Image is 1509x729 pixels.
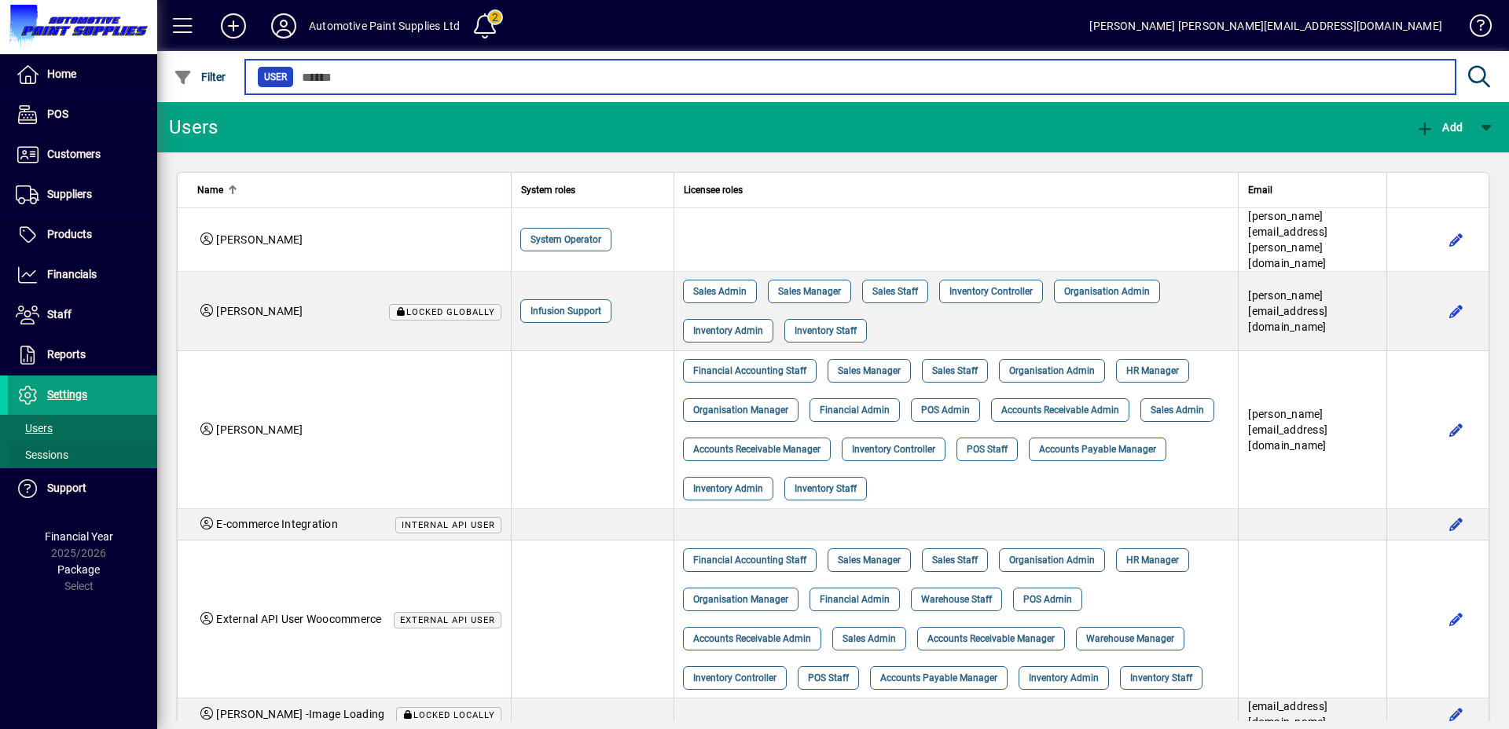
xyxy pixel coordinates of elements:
span: [PERSON_NAME] [216,305,303,317]
span: Sales Staff [932,552,978,568]
button: Edit [1444,299,1469,324]
span: External API User Woocommerce [216,613,381,625]
span: Financials [47,268,97,280]
span: [EMAIL_ADDRESS][DOMAIN_NAME] [1248,700,1327,728]
span: Accounts Receivable Admin [1001,402,1119,418]
span: POS Staff [967,441,1008,457]
span: Licensee roles [684,181,743,199]
span: E-commerce Integration [216,518,338,530]
a: Suppliers [8,175,157,214]
span: Organisation Admin [1064,284,1150,299]
a: Knowledge Base [1458,3,1489,54]
span: Organisation Manager [693,402,788,418]
button: Edit [1444,417,1469,442]
span: Financial Admin [820,592,890,607]
span: POS Staff [808,670,849,686]
a: Support [8,469,157,508]
span: Inventory Staff [1130,670,1192,686]
span: Inventory Admin [1029,670,1099,686]
span: Accounts Receivable Manager [927,631,1055,647]
span: HR Manager [1126,552,1179,568]
span: Sales Admin [693,284,747,299]
button: Edit [1444,702,1469,727]
span: Locked locally [413,710,495,720]
span: Organisation Admin [1009,363,1095,379]
span: Inventory Admin [693,323,763,339]
a: Customers [8,135,157,174]
span: Reports [47,348,86,361]
span: System roles [521,181,575,199]
button: Add [1412,113,1467,141]
span: [PERSON_NAME] [216,423,303,436]
span: Settings [47,388,87,401]
a: Reports [8,335,157,375]
span: Organisation Manager [693,592,788,607]
button: Profile [259,12,309,40]
span: Inventory Controller [852,441,935,457]
span: POS Admin [921,402,970,418]
span: Suppliers [47,188,92,200]
span: Financial Admin [820,402,890,418]
span: POS Admin [1023,592,1072,607]
a: Staff [8,295,157,335]
span: Sales Admin [843,631,896,647]
div: [PERSON_NAME] [PERSON_NAME][EMAIL_ADDRESS][DOMAIN_NAME] [1089,13,1442,38]
span: Filter [174,71,226,83]
span: Home [47,68,76,80]
button: Edit [1444,512,1469,537]
span: Accounts Payable Manager [880,670,997,686]
span: Sessions [16,449,68,461]
span: User [264,69,287,85]
span: Name [197,181,223,199]
span: Sales Admin [1151,402,1204,418]
span: Package [57,563,100,576]
span: [PERSON_NAME][EMAIL_ADDRESS][DOMAIN_NAME] [1248,289,1327,333]
a: Products [8,215,157,255]
button: Edit [1444,606,1469,632]
a: Users [8,415,157,441]
span: POS [47,108,68,120]
span: Financial Accounting Staff [693,552,806,568]
a: Financials [8,255,157,295]
span: Staff [47,308,72,321]
span: Email [1248,181,1272,199]
span: [PERSON_NAME] -Image Loading [216,708,384,720]
span: Inventory Controller [949,284,1033,299]
span: Accounts Receivable Admin [693,631,811,647]
span: Warehouse Staff [921,592,992,607]
span: Financial Accounting Staff [693,363,806,379]
span: Accounts Payable Manager [1039,441,1156,457]
span: Sales Staff [872,284,918,299]
span: Customers [47,148,101,160]
span: Products [47,228,92,240]
span: External API user [400,615,495,625]
span: HR Manager [1126,363,1179,379]
a: Home [8,55,157,94]
span: Locked globally [406,307,495,317]
button: Edit [1444,227,1469,252]
span: Inventory Staff [795,323,857,339]
a: Sessions [8,441,157,468]
span: Inventory Admin [693,481,763,496]
span: Financial Year [45,530,113,543]
span: [PERSON_NAME] [216,233,303,246]
span: Inventory Staff [795,481,857,496]
span: Add [1415,121,1463,134]
button: Add [208,12,259,40]
span: Sales Manager [778,284,841,299]
div: Name [197,181,501,199]
span: Users [16,422,53,434]
span: Sales Manager [838,552,901,568]
a: POS [8,95,157,134]
span: Support [47,482,86,494]
div: Automotive Paint Supplies Ltd [309,13,460,38]
span: Sales Manager [838,363,901,379]
div: Users [169,115,236,140]
span: Warehouse Manager [1086,631,1174,647]
span: System Operator [531,232,601,247]
span: Internal API user [402,520,495,530]
span: [PERSON_NAME][EMAIL_ADDRESS][PERSON_NAME][DOMAIN_NAME] [1248,210,1327,269]
span: Accounts Receivable Manager [693,441,821,457]
span: Sales Staff [932,363,978,379]
span: Infusion Support [531,303,601,319]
